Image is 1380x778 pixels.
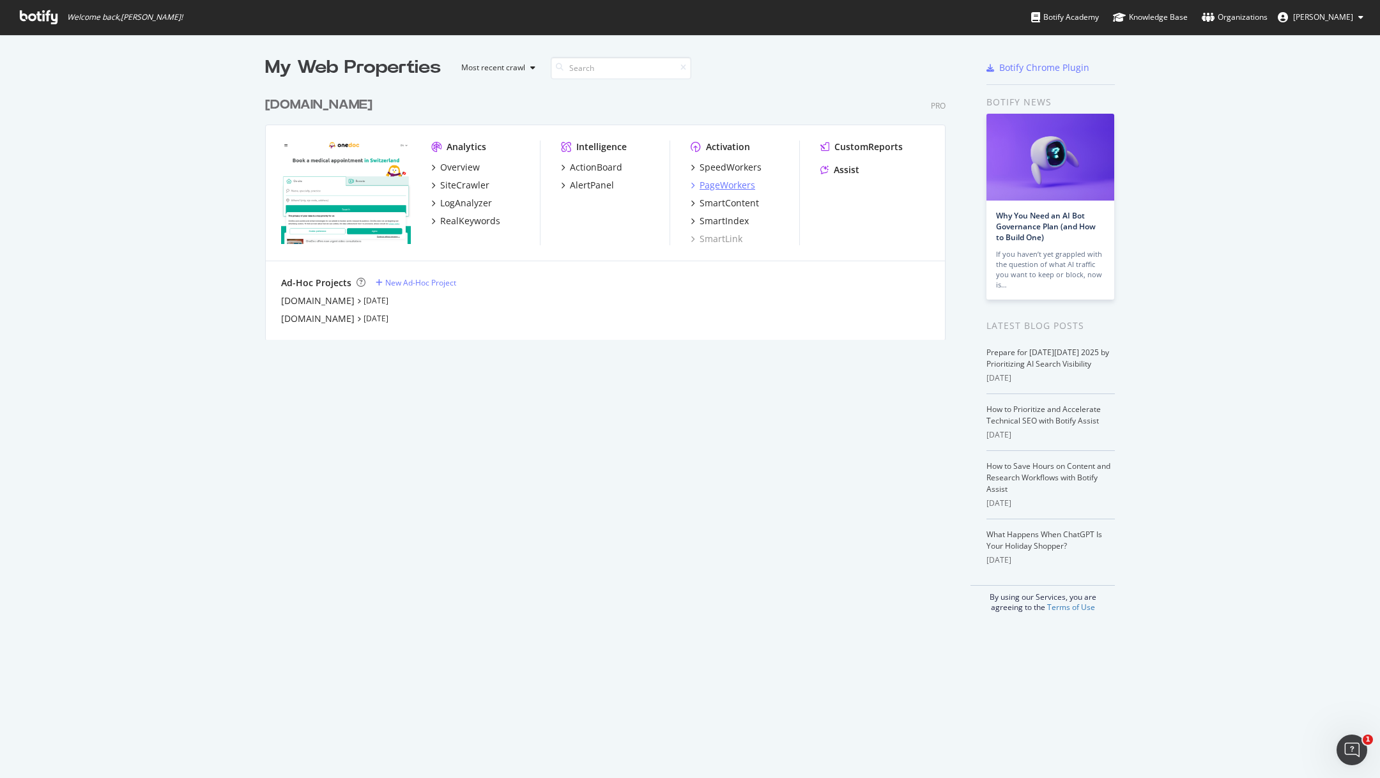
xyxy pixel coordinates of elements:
[576,141,627,153] div: Intelligence
[700,215,749,227] div: SmartIndex
[691,215,749,227] a: SmartIndex
[281,312,355,325] a: [DOMAIN_NAME]
[570,179,614,192] div: AlertPanel
[691,197,759,210] a: SmartContent
[986,498,1115,509] div: [DATE]
[440,197,492,210] div: LogAnalyzer
[700,179,755,192] div: PageWorkers
[834,164,859,176] div: Assist
[265,96,372,114] div: [DOMAIN_NAME]
[551,57,691,79] input: Search
[265,96,378,114] a: [DOMAIN_NAME]
[281,141,411,244] img: onedoc.ch
[440,179,489,192] div: SiteCrawler
[691,233,742,245] a: SmartLink
[706,141,750,153] div: Activation
[700,197,759,210] div: SmartContent
[986,372,1115,384] div: [DATE]
[570,161,622,174] div: ActionBoard
[561,161,622,174] a: ActionBoard
[1337,735,1367,765] iframe: Intercom live chat
[931,100,946,111] div: Pro
[451,57,540,78] button: Most recent crawl
[986,347,1109,369] a: Prepare for [DATE][DATE] 2025 by Prioritizing AI Search Visibility
[986,404,1101,426] a: How to Prioritize and Accelerate Technical SEO with Botify Assist
[820,164,859,176] a: Assist
[986,61,1089,74] a: Botify Chrome Plugin
[970,585,1115,613] div: By using our Services, you are agreeing to the
[834,141,903,153] div: CustomReports
[265,55,441,80] div: My Web Properties
[1268,7,1374,27] button: [PERSON_NAME]
[385,277,456,288] div: New Ad-Hoc Project
[431,215,500,227] a: RealKeywords
[700,161,762,174] div: SpeedWorkers
[986,529,1102,551] a: What Happens When ChatGPT Is Your Holiday Shopper?
[431,161,480,174] a: Overview
[431,179,489,192] a: SiteCrawler
[986,461,1110,494] a: How to Save Hours on Content and Research Workflows with Botify Assist
[1363,735,1373,745] span: 1
[1031,11,1099,24] div: Botify Academy
[364,313,388,324] a: [DATE]
[440,215,500,227] div: RealKeywords
[986,554,1115,566] div: [DATE]
[996,210,1096,243] a: Why You Need an AI Bot Governance Plan (and How to Build One)
[999,61,1089,74] div: Botify Chrome Plugin
[986,429,1115,441] div: [DATE]
[691,179,755,192] a: PageWorkers
[1113,11,1188,24] div: Knowledge Base
[1047,602,1095,613] a: Terms of Use
[431,197,492,210] a: LogAnalyzer
[281,277,351,289] div: Ad-Hoc Projects
[986,95,1115,109] div: Botify news
[440,161,480,174] div: Overview
[67,12,183,22] span: Welcome back, [PERSON_NAME] !
[376,277,456,288] a: New Ad-Hoc Project
[561,179,614,192] a: AlertPanel
[281,294,355,307] a: [DOMAIN_NAME]
[1293,11,1353,22] span: Alexie Barthélemy
[986,319,1115,333] div: Latest Blog Posts
[820,141,903,153] a: CustomReports
[691,161,762,174] a: SpeedWorkers
[364,295,388,306] a: [DATE]
[461,64,525,72] div: Most recent crawl
[996,249,1105,290] div: If you haven’t yet grappled with the question of what AI traffic you want to keep or block, now is…
[1202,11,1268,24] div: Organizations
[447,141,486,153] div: Analytics
[265,80,956,340] div: grid
[986,114,1114,201] img: Why You Need an AI Bot Governance Plan (and How to Build One)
